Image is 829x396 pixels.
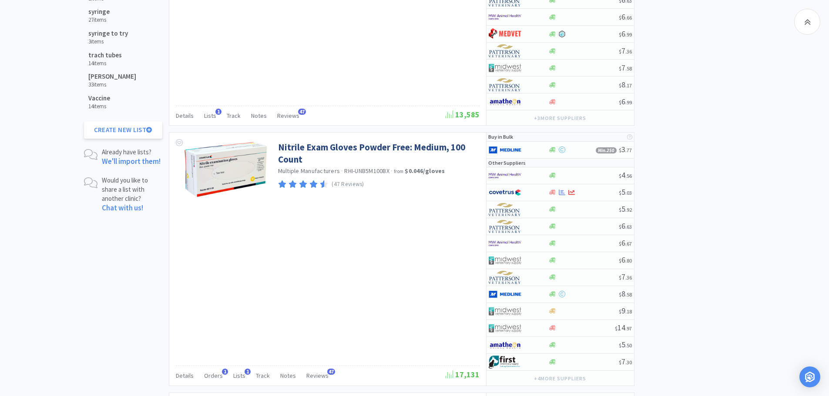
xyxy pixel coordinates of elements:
[596,147,617,153] span: Min. 250
[625,206,632,213] span: . 92
[102,147,161,156] p: Already have lists?
[619,12,632,22] span: 6
[619,65,621,72] span: $
[489,254,521,267] img: 4dd14cff54a648ac9e977f0c5da9bc2e_5.png
[619,29,632,39] span: 6
[489,271,521,284] img: f5e969b455434c6296c6d81ef179fa71_3.png
[332,180,364,189] p: (47 Reviews)
[619,190,621,196] span: $
[619,31,621,38] span: $
[488,133,513,141] p: Buy in Bulk
[227,112,241,120] span: Track
[88,73,136,80] h5: [PERSON_NAME]
[277,112,299,120] span: Reviews
[619,342,621,349] span: $
[619,223,621,230] span: $
[625,190,632,196] span: . 03
[619,46,632,56] span: 7
[489,203,521,216] img: f5e969b455434c6296c6d81ef179fa71_3.png
[176,112,194,120] span: Details
[344,167,389,175] span: RHI-UNB5M100BX
[619,97,632,106] span: 6
[625,223,632,230] span: . 63
[619,339,632,349] span: 5
[619,63,632,73] span: 7
[446,369,480,379] span: 17,131
[489,356,521,369] img: 67d67680309e4a0bb49a5ff0391dcc42_6.png
[619,306,632,316] span: 9
[489,169,521,182] img: f6b2451649754179b5b4e0c70c3f7cb0_2.png
[184,141,268,198] img: 7d4d1283f138468b9f9213bc77d1bc00_377243.png
[88,51,122,59] h5: trach tubes
[446,110,480,120] span: 13,585
[489,220,521,233] img: f5e969b455434c6296c6d81ef179fa71_3.png
[619,308,621,315] span: $
[306,372,329,379] span: Reviews
[619,204,632,214] span: 5
[625,359,632,366] span: . 30
[625,274,632,281] span: . 36
[204,372,223,379] span: Orders
[619,82,621,89] span: $
[625,31,632,38] span: . 99
[489,288,521,301] img: a646391c64b94eb2892348a965bf03f3_134.png
[625,240,632,247] span: . 67
[530,373,590,385] button: +4more suppliers
[88,8,110,16] h5: syringe
[204,112,216,120] span: Lists
[619,144,632,154] span: 3
[530,112,590,124] button: +3more suppliers
[625,99,632,106] span: . 99
[619,170,632,180] span: 4
[619,274,621,281] span: $
[619,255,632,265] span: 6
[489,237,521,250] img: f6b2451649754179b5b4e0c70c3f7cb0_2.png
[88,30,128,37] h5: syringe to try
[488,159,526,167] p: Other Suppliers
[489,78,521,91] img: f5e969b455434c6296c6d81ef179fa71_3.png
[278,141,477,165] a: Nitrile Exam Gloves Powder Free: Medium, 100 Count
[489,339,521,352] img: 3331a67d23dc422aa21b1ec98afbf632_11.png
[619,238,632,248] span: 6
[489,27,521,40] img: bdd3c0f4347043b9a893056ed883a29a_120.png
[625,14,632,21] span: . 66
[88,60,122,67] h6: 14 items
[489,61,521,74] img: 4dd14cff54a648ac9e977f0c5da9bc2e_5.png
[625,308,632,315] span: . 18
[391,167,393,175] span: ·
[489,322,521,335] img: 4dd14cff54a648ac9e977f0c5da9bc2e_5.png
[799,366,820,387] div: Open Intercom Messenger
[298,109,306,115] span: 47
[88,38,128,45] h6: 3 items
[619,356,632,366] span: 7
[625,48,632,55] span: . 36
[256,372,270,379] span: Track
[619,147,621,153] span: $
[84,121,162,139] button: Create New List
[394,168,403,174] span: from
[489,186,521,199] img: 77fca1acd8b6420a9015268ca798ef17_1.png
[489,44,521,57] img: f5e969b455434c6296c6d81ef179fa71_3.png
[88,81,136,88] h6: 33 items
[489,143,521,156] img: a646391c64b94eb2892348a965bf03f3_134.png
[619,14,621,21] span: $
[625,342,632,349] span: . 50
[245,369,251,375] span: 1
[625,325,632,332] span: . 97
[102,203,143,213] a: Chat with us!
[489,305,521,318] img: 4dd14cff54a648ac9e977f0c5da9bc2e_5.png
[619,187,632,197] span: 5
[619,257,621,264] span: $
[88,94,110,102] h5: Vaccine
[625,65,632,72] span: . 58
[625,173,632,179] span: . 56
[327,369,335,375] span: 47
[619,48,621,55] span: $
[625,291,632,298] span: . 58
[222,369,228,375] span: 1
[625,147,632,153] span: . 77
[102,176,162,203] p: Would you like to share a list with another clinic?
[615,323,632,333] span: 14
[625,257,632,264] span: . 80
[280,372,296,379] span: Notes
